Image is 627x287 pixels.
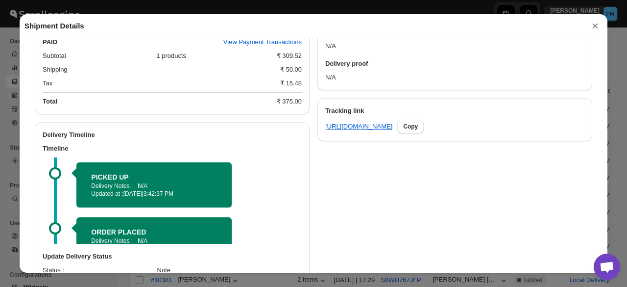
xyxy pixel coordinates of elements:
[403,123,418,130] span: Copy
[43,266,64,274] span: Status :
[91,172,217,182] h2: PICKED UP
[43,78,272,88] div: Tax
[91,237,133,245] p: Delivery Notes :
[223,37,302,47] span: View Payment Transactions
[277,97,302,106] div: ₹ 375.00
[156,51,268,61] div: 1 products
[91,190,217,198] p: Updated at :
[138,237,147,245] p: N/A
[123,190,173,197] span: [DATE] | 3:42:37 PM
[280,65,302,75] div: ₹ 50.00
[24,21,84,31] h2: Shipment Details
[325,122,392,131] a: [URL][DOMAIN_NAME]
[325,59,584,69] h3: Delivery proof
[317,24,592,55] div: N/A
[43,51,148,61] div: Subtotal
[43,130,302,140] h2: Delivery Timeline
[317,55,592,90] div: N/A
[43,65,272,75] div: Shipping
[588,19,603,33] button: ×
[397,120,424,133] button: Copy
[43,37,57,47] h2: PAID
[43,144,302,154] h3: Timeline
[138,182,147,190] p: N/A
[277,51,302,61] div: ₹ 309.52
[325,106,584,116] h3: Tracking link
[43,252,302,261] h3: Update Delivery Status
[594,254,620,280] div: Open chat
[217,34,308,50] button: View Payment Transactions
[91,182,133,190] p: Delivery Notes :
[280,78,302,88] div: ₹ 15.48
[157,266,170,274] span: Note
[43,98,57,105] b: Total
[91,227,217,237] h2: ORDER PLACED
